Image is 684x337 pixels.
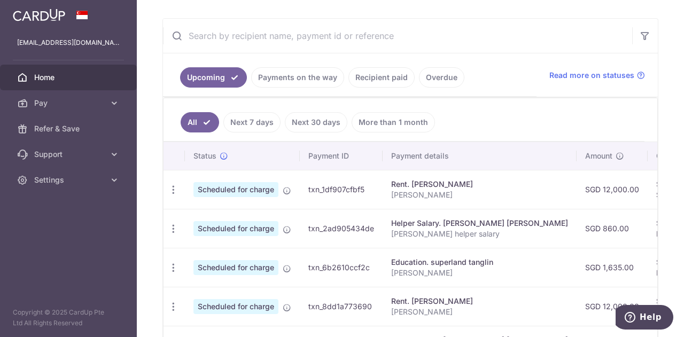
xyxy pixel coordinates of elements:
[193,182,278,197] span: Scheduled for charge
[549,70,634,81] span: Read more on statuses
[163,19,632,53] input: Search by recipient name, payment id or reference
[391,218,568,229] div: Helper Salary. [PERSON_NAME] [PERSON_NAME]
[391,268,568,278] p: [PERSON_NAME]
[193,299,278,314] span: Scheduled for charge
[251,67,344,88] a: Payments on the way
[34,72,105,83] span: Home
[180,67,247,88] a: Upcoming
[577,287,648,326] td: SGD 12,000.00
[193,221,278,236] span: Scheduled for charge
[616,305,673,332] iframe: Opens a widget where you can find more information
[577,209,648,248] td: SGD 860.00
[17,37,120,48] p: [EMAIL_ADDRESS][DOMAIN_NAME]
[352,112,435,132] a: More than 1 month
[391,190,568,200] p: [PERSON_NAME]
[391,257,568,268] div: Education. superland tanglin
[391,296,568,307] div: Rent. [PERSON_NAME]
[300,248,383,287] td: txn_6b2610ccf2c
[549,70,645,81] a: Read more on statuses
[34,98,105,108] span: Pay
[391,229,568,239] p: [PERSON_NAME] helper salary
[391,179,568,190] div: Rent. [PERSON_NAME]
[300,170,383,209] td: txn_1df907cfbf5
[193,151,216,161] span: Status
[193,260,278,275] span: Scheduled for charge
[383,142,577,170] th: Payment details
[391,307,568,317] p: [PERSON_NAME]
[300,209,383,248] td: txn_2ad905434de
[585,151,612,161] span: Amount
[419,67,464,88] a: Overdue
[577,170,648,209] td: SGD 12,000.00
[34,149,105,160] span: Support
[181,112,219,132] a: All
[13,9,65,21] img: CardUp
[34,123,105,134] span: Refer & Save
[348,67,415,88] a: Recipient paid
[223,112,281,132] a: Next 7 days
[285,112,347,132] a: Next 30 days
[300,142,383,170] th: Payment ID
[300,287,383,326] td: txn_8dd1a773690
[34,175,105,185] span: Settings
[577,248,648,287] td: SGD 1,635.00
